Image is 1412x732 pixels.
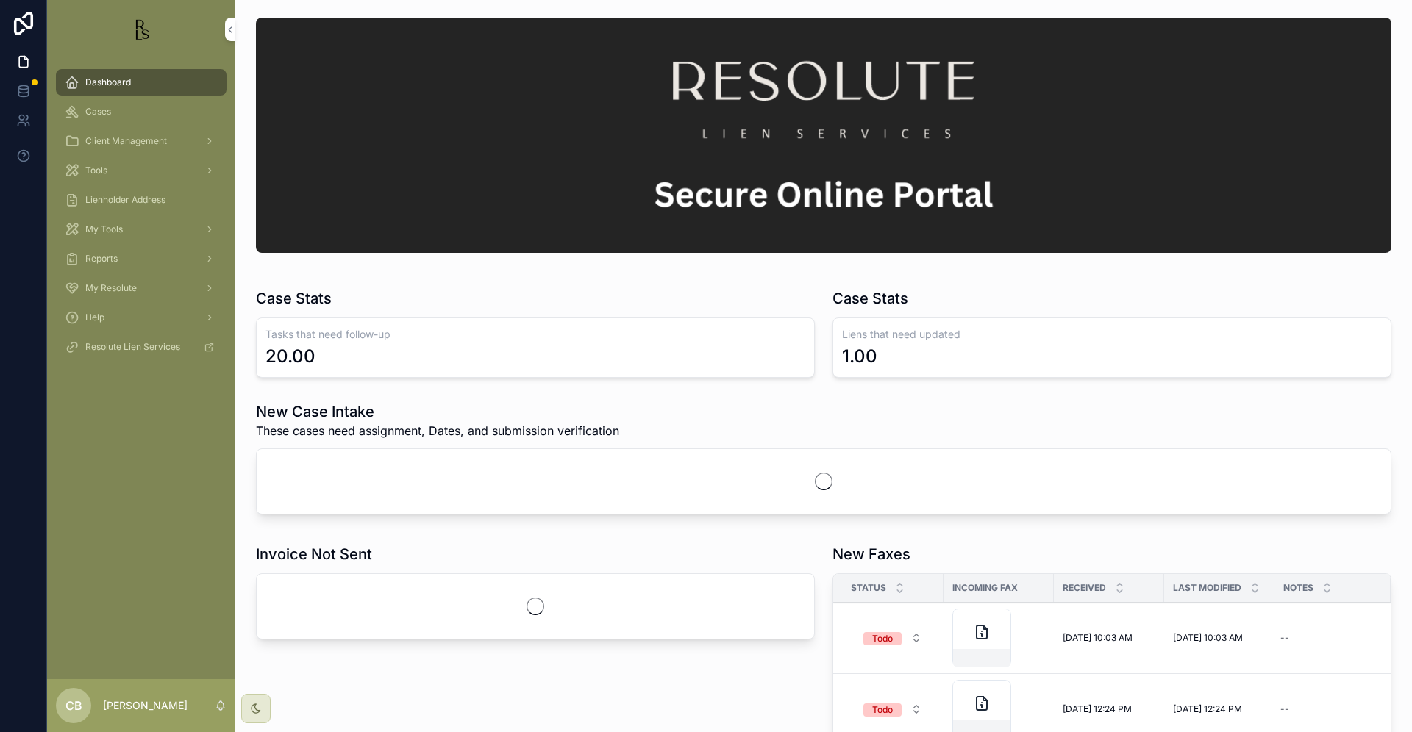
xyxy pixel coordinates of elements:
[1173,632,1266,644] a: [DATE] 10:03 AM
[85,165,107,176] span: Tools
[851,624,935,652] a: Select Button
[1280,703,1289,715] div: --
[256,288,332,309] h1: Case Stats
[832,544,910,564] h1: New Faxes
[872,703,893,717] div: Todo
[56,157,227,184] a: Tools
[852,696,934,722] button: Select Button
[85,341,180,353] span: Resolute Lien Services
[256,544,372,564] h1: Invoice Not Sent
[872,632,893,645] div: Todo
[85,135,167,147] span: Client Management
[85,312,104,323] span: Help
[1280,632,1289,644] div: --
[56,275,227,301] a: My Resolute
[56,245,227,272] a: Reports
[851,582,886,594] span: Status
[56,304,227,331] a: Help
[1173,632,1243,644] span: [DATE] 10:03 AM
[952,582,1018,594] span: Incoming Fax
[56,187,227,213] a: Lienholder Address
[85,282,137,294] span: My Resolute
[85,223,123,235] span: My Tools
[1283,582,1313,594] span: Notes
[129,18,153,41] img: App logo
[85,76,131,88] span: Dashboard
[85,194,165,206] span: Lienholder Address
[85,253,118,265] span: Reports
[1063,632,1155,644] a: [DATE] 10:03 AM
[1063,632,1133,644] span: [DATE] 10:03 AM
[1063,703,1132,715] span: [DATE] 12:24 PM
[832,288,908,309] h1: Case Stats
[1274,626,1373,650] a: --
[56,98,227,125] a: Cases
[1173,703,1242,715] span: [DATE] 12:24 PM
[265,345,315,368] div: 20.00
[265,327,805,342] h3: Tasks that need follow-up
[103,698,188,713] p: [PERSON_NAME]
[56,334,227,360] a: Resolute Lien Services
[85,106,111,118] span: Cases
[256,422,619,439] span: These cases need assignment, Dates, and submission verification
[56,69,227,96] a: Dashboard
[1173,703,1266,715] a: [DATE] 12:24 PM
[1063,582,1106,594] span: Received
[65,697,82,714] span: CB
[56,128,227,154] a: Client Management
[842,345,877,368] div: 1.00
[842,327,1382,342] h3: Liens that need updated
[56,216,227,243] a: My Tools
[47,59,235,379] div: scrollable content
[1274,697,1373,721] a: --
[1173,582,1241,594] span: Last Modified
[1063,703,1155,715] a: [DATE] 12:24 PM
[852,625,934,651] button: Select Button
[256,401,619,422] h1: New Case Intake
